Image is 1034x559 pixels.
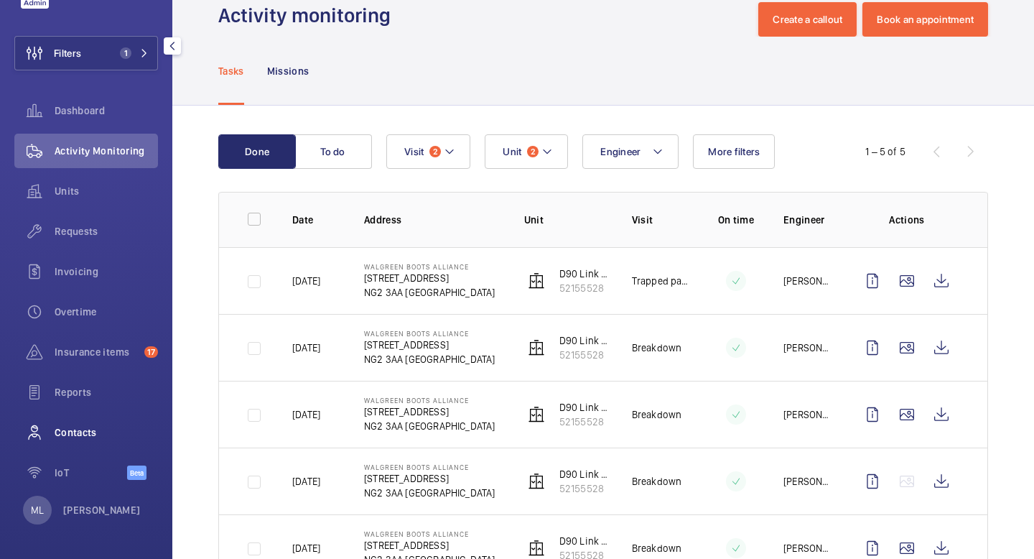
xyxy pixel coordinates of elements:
div: 1 – 5 of 5 [865,144,905,159]
button: Visit2 [386,134,470,169]
span: 1 [120,47,131,59]
button: Filters1 [14,36,158,70]
p: [PERSON_NAME] [783,341,832,355]
p: [DATE] [292,407,320,422]
p: [PERSON_NAME] [783,274,832,288]
span: More filters [708,146,760,157]
p: Walgreen Boots Alliance [364,463,495,471]
span: Engineer [600,146,641,157]
span: 2 [429,146,441,157]
button: Done [218,134,296,169]
p: [DATE] [292,341,320,355]
p: NG2 3AA [GEOGRAPHIC_DATA] [364,352,495,366]
button: Unit2 [485,134,568,169]
span: Filters [54,46,81,60]
span: Requests [55,224,158,239]
p: [STREET_ADDRESS] [364,338,495,352]
span: Insurance items [55,345,139,359]
span: 2 [527,146,539,157]
p: [STREET_ADDRESS] [364,271,495,285]
p: Visit [632,213,689,227]
p: [DATE] [292,474,320,489]
span: IoT [55,466,127,480]
span: Unit [503,146,521,157]
p: Walgreen Boots Alliance [364,262,495,271]
span: Activity Monitoring [55,144,158,158]
p: [STREET_ADDRESS] [364,538,495,553]
p: Address [364,213,501,227]
p: Trapped passenger [632,274,689,288]
p: On time [712,213,760,227]
p: Breakdown [632,541,682,555]
img: elevator.svg [528,406,545,423]
p: [STREET_ADDRESS] [364,405,495,419]
p: [PERSON_NAME] [63,503,141,517]
img: elevator.svg [528,339,545,356]
p: D90 Link (WBA03433) No 170 [559,467,609,481]
p: NG2 3AA [GEOGRAPHIC_DATA] [364,419,495,433]
p: 52155528 [559,415,609,429]
button: Book an appointment [862,2,988,37]
span: Contacts [55,425,158,440]
p: [PERSON_NAME] [783,541,832,555]
p: [DATE] [292,274,320,288]
p: [STREET_ADDRESS] [364,471,495,486]
p: Missions [267,64,309,78]
p: NG2 3AA [GEOGRAPHIC_DATA] [364,285,495,300]
p: Tasks [218,64,244,78]
button: Create a callout [758,2,857,37]
img: elevator.svg [528,272,545,290]
p: Actions [855,213,959,227]
button: Engineer [582,134,679,169]
span: Units [55,184,158,198]
p: Breakdown [632,407,682,422]
p: Engineer [783,213,832,227]
p: D90 Link (WBA03433) No 170 [559,400,609,415]
p: Breakdown [632,474,682,489]
img: elevator.svg [528,540,545,557]
p: Unit [524,213,609,227]
p: Breakdown [632,341,682,355]
p: [PERSON_NAME] [783,474,832,489]
img: elevator.svg [528,473,545,490]
button: More filters [693,134,775,169]
span: Invoicing [55,264,158,279]
p: D90 Link (WBA03433) No 170 [559,267,609,281]
p: NG2 3AA [GEOGRAPHIC_DATA] [364,486,495,500]
p: 52155528 [559,348,609,362]
p: 52155528 [559,481,609,496]
span: Dashboard [55,103,158,118]
p: [PERSON_NAME] [783,407,832,422]
h1: Activity monitoring [218,2,399,29]
p: Walgreen Boots Alliance [364,530,495,538]
button: To do [294,134,372,169]
p: 52155528 [559,281,609,295]
p: [DATE] [292,541,320,555]
p: D90 Link (WBA03433) No 170 [559,333,609,348]
span: 17 [144,346,158,358]
p: ML [31,503,44,517]
p: Walgreen Boots Alliance [364,329,495,338]
span: Beta [127,466,146,480]
p: D90 Link (WBA03433) No 170 [559,534,609,548]
span: Reports [55,385,158,399]
span: Visit [404,146,424,157]
span: Overtime [55,305,158,319]
p: Date [292,213,341,227]
p: Walgreen Boots Alliance [364,396,495,405]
